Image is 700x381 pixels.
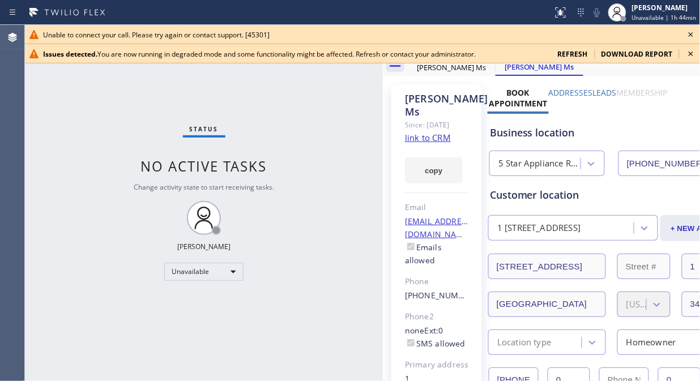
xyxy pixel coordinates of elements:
a: [EMAIL_ADDRESS][DOMAIN_NAME] [405,216,474,239]
span: Ext: 0 [425,325,443,336]
label: Addresses [549,87,593,98]
label: Book Appointment [489,87,547,109]
button: copy [405,157,463,183]
span: Status [190,125,219,133]
div: [PERSON_NAME] Ms [497,62,582,72]
b: Issues detected. [43,49,97,59]
span: Unable to connect your call. Please try again or contact support. [45301] [43,30,270,40]
input: Street # [617,254,671,279]
input: City [488,292,606,317]
div: [PERSON_NAME] [177,242,231,251]
div: [PERSON_NAME] Ms [405,92,469,118]
span: download report [601,49,673,59]
div: Phone [405,275,469,288]
span: Unavailable | 1h 44min [632,14,697,22]
a: [PHONE_NUMBER] [405,290,477,301]
div: You are now running in degraded mode and some functionality might be affected. Refresh or contact... [43,49,549,59]
div: Homeowner [626,336,676,349]
label: Leads [593,87,617,98]
input: Emails allowed [407,243,415,250]
div: none [405,324,469,350]
div: Primary address [405,358,469,371]
label: SMS allowed [405,338,466,349]
label: Emails allowed [405,242,442,266]
div: Email [405,201,469,214]
div: 1 [STREET_ADDRESS] [497,222,581,235]
div: Unavailable [164,263,244,281]
div: Phone2 [405,310,469,323]
div: Since: [DATE] [405,118,469,131]
div: [PERSON_NAME] Ms [409,62,494,72]
input: Address [488,254,606,279]
input: SMS allowed [407,339,415,346]
label: Membership [617,87,668,98]
div: Location type [497,336,552,349]
div: [PERSON_NAME] [632,3,697,12]
span: Change activity state to start receiving tasks. [134,182,274,192]
a: link to CRM [405,132,451,143]
span: No active tasks [141,157,267,175]
button: Mute [589,5,605,20]
span: refresh [558,49,588,59]
div: 5 Star Appliance Repair [498,157,582,170]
